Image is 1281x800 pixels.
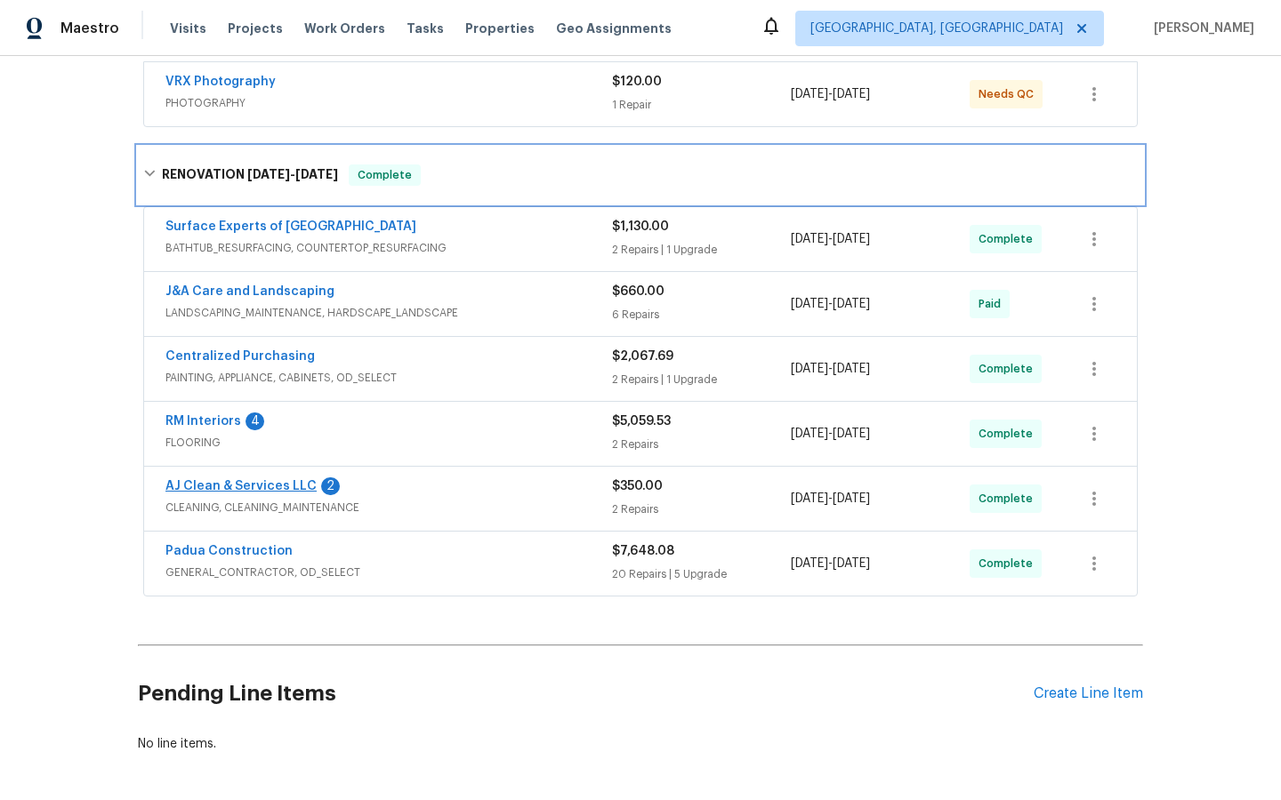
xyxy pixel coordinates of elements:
span: Visits [170,20,206,37]
span: [DATE] [833,363,870,375]
span: Complete [979,360,1040,378]
span: [DATE] [833,557,870,570]
span: - [791,295,870,313]
span: $2,067.69 [612,350,673,363]
div: 6 Repairs [612,306,791,324]
div: 2 Repairs [612,436,791,453]
span: [DATE] [247,168,290,180]
span: Projects [228,20,283,37]
span: Geo Assignments [556,20,672,37]
span: $1,130.00 [612,220,669,233]
span: [PERSON_NAME] [1147,20,1254,37]
div: 2 Repairs [612,500,791,518]
span: [GEOGRAPHIC_DATA], [GEOGRAPHIC_DATA] [810,20,1063,37]
span: $350.00 [612,480,663,492]
span: $660.00 [612,285,665,298]
div: 2 Repairs | 1 Upgrade [612,371,791,388]
div: 4 [246,412,264,430]
span: $7,648.08 [612,545,674,557]
div: No line items. [138,735,1143,753]
span: [DATE] [791,492,828,505]
a: Padua Construction [165,545,293,557]
span: Complete [979,230,1040,248]
span: Work Orders [304,20,385,37]
span: BATHTUB_RESURFACING, COUNTERTOP_RESURFACING [165,239,612,257]
div: 20 Repairs | 5 Upgrade [612,565,791,583]
span: PAINTING, APPLIANCE, CABINETS, OD_SELECT [165,369,612,387]
span: [DATE] [791,428,828,440]
span: [DATE] [295,168,338,180]
span: [DATE] [833,492,870,505]
span: - [791,555,870,572]
span: [DATE] [833,88,870,100]
span: - [791,425,870,443]
span: - [791,360,870,378]
div: Create Line Item [1034,685,1143,702]
span: Tasks [407,22,444,35]
span: $5,059.53 [612,415,671,428]
span: [DATE] [791,363,828,375]
span: Complete [350,166,419,184]
a: AJ Clean & Services LLC [165,480,317,492]
span: [DATE] [833,298,870,310]
span: [DATE] [791,298,828,310]
span: Maestro [60,20,119,37]
div: 1 Repair [612,96,791,114]
span: FLOORING [165,434,612,452]
span: Complete [979,555,1040,572]
a: VRX Photography [165,76,276,88]
span: - [791,230,870,248]
span: GENERAL_CONTRACTOR, OD_SELECT [165,564,612,581]
a: Surface Experts of [GEOGRAPHIC_DATA] [165,220,416,233]
span: LANDSCAPING_MAINTENANCE, HARDSCAPE_LANDSCAPE [165,304,612,322]
span: Properties [465,20,535,37]
div: RENOVATION [DATE]-[DATE]Complete [138,147,1143,204]
div: 2 Repairs | 1 Upgrade [612,241,791,259]
div: 2 [321,477,340,495]
a: RM Interiors [165,415,241,428]
a: J&A Care and Landscaping [165,285,334,298]
span: - [247,168,338,180]
span: Complete [979,425,1040,443]
span: [DATE] [833,428,870,440]
span: [DATE] [791,557,828,570]
h2: Pending Line Items [138,652,1034,735]
span: [DATE] [791,88,828,100]
a: Centralized Purchasing [165,350,315,363]
span: $120.00 [612,76,662,88]
span: Complete [979,490,1040,508]
span: - [791,490,870,508]
span: [DATE] [833,233,870,245]
span: Needs QC [979,85,1041,103]
span: - [791,85,870,103]
span: PHOTOGRAPHY [165,94,612,112]
span: Paid [979,295,1008,313]
h6: RENOVATION [162,164,338,186]
span: [DATE] [791,233,828,245]
span: CLEANING, CLEANING_MAINTENANCE [165,499,612,516]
